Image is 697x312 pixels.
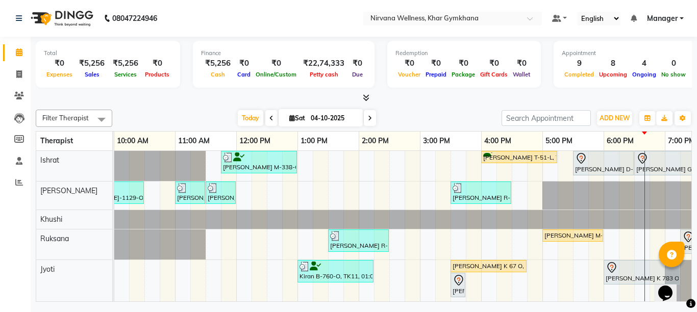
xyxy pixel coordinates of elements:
[222,152,296,172] div: [PERSON_NAME] M-338-O, TK01, 11:45 AM-01:00 PM, Swedish / Aroma / Deep tissue- 60 min
[482,152,556,162] div: [PERSON_NAME] T-51-L, TK16, 04:00 PM-05:15 PM, Swedish / Aroma / Deep tissue- 60 min
[604,134,636,148] a: 6:00 PM
[308,111,359,126] input: 2025-10-04
[562,49,688,58] div: Appointment
[40,234,69,243] span: Ruksana
[596,58,630,69] div: 8
[235,58,253,69] div: ₹0
[510,71,533,78] span: Wallet
[238,110,263,126] span: Today
[299,58,348,69] div: ₹22,74,333
[659,71,688,78] span: No show
[298,262,372,281] div: Kiran B-760-O, TK11, 01:00 PM-02:15 PM, Swedish / Aroma / Deep tissue- 60 min
[510,58,533,69] div: ₹0
[40,186,97,195] span: [PERSON_NAME]
[597,111,632,125] button: ADD NEW
[44,49,172,58] div: Total
[449,58,478,69] div: ₹0
[75,58,109,69] div: ₹5,256
[350,71,365,78] span: Due
[423,58,449,69] div: ₹0
[395,49,533,58] div: Redemption
[543,134,575,148] a: 5:00 PM
[142,71,172,78] span: Products
[329,231,388,250] div: [PERSON_NAME] R-94 / Affilated member, TK06, 01:30 PM-02:30 PM, [GEOGRAPHIC_DATA]
[543,231,602,240] div: [PERSON_NAME] M-170-L, TK12, 05:00 PM-06:00 PM, Swedish / Aroma / Deep tissue- 60 min
[44,58,75,69] div: ₹0
[654,271,687,302] iframe: chat widget
[253,58,299,69] div: ₹0
[82,71,102,78] span: Sales
[287,114,308,122] span: Sat
[40,155,59,165] span: Ishrat
[40,136,73,145] span: Therapist
[201,49,366,58] div: Finance
[112,71,139,78] span: Services
[176,134,212,148] a: 11:00 AM
[605,262,679,283] div: [PERSON_NAME] K 783 O, TK20, 06:00 PM-07:15 PM, Swedish / Aroma / Deep tissue- 60 min
[596,71,630,78] span: Upcoming
[298,134,330,148] a: 1:00 PM
[600,114,630,122] span: ADD NEW
[420,134,453,148] a: 3:00 PM
[359,134,391,148] a: 2:00 PM
[40,265,55,274] span: Jyoti
[659,58,688,69] div: 0
[423,71,449,78] span: Prepaid
[208,71,228,78] span: Cash
[42,114,89,122] span: Filter Therapist
[395,58,423,69] div: ₹0
[40,215,62,224] span: Khushi
[253,71,299,78] span: Online/Custom
[109,58,142,69] div: ₹5,256
[237,134,273,148] a: 12:00 PM
[114,134,151,148] a: 10:00 AM
[207,183,235,202] div: [PERSON_NAME] A-17-P, TK02, 11:30 AM-12:00 PM, Regular Nail Polish H/F
[26,4,96,33] img: logo
[142,58,172,69] div: ₹0
[112,4,157,33] b: 08047224946
[647,13,678,24] span: Manager
[449,71,478,78] span: Package
[562,71,596,78] span: Completed
[452,274,464,296] div: [PERSON_NAME] K 67 O, TK15, 03:30 PM-03:31 PM, Wintergreen Oil/Aroma Oil
[482,134,514,148] a: 4:00 PM
[348,58,366,69] div: ₹0
[452,183,510,202] div: [PERSON_NAME] R-94 / Affilated member, TK06, 03:30 PM-04:30 PM, Pedicure
[502,110,591,126] input: Search Appointment
[630,58,659,69] div: 4
[44,71,75,78] span: Expenses
[176,183,204,202] div: [PERSON_NAME] A-17-P, TK02, 11:00 AM-11:30 AM, Gel nail polish H/F
[630,71,659,78] span: Ongoing
[478,71,510,78] span: Gift Cards
[395,71,423,78] span: Voucher
[201,58,235,69] div: ₹5,256
[635,152,694,174] div: [PERSON_NAME] G-581-O, TK14, 06:30 PM-07:30 PM, Swedish / Aroma / Deep tissue- 60 min
[574,152,633,174] div: [PERSON_NAME] D-654-O, TK18, 05:30 PM-06:30 PM, Swedish / Aroma / Deep tissue- 60 min
[235,71,253,78] span: Card
[562,58,596,69] div: 9
[452,262,526,271] div: [PERSON_NAME] K 67 O, TK15, 03:30 PM-04:45 PM, Swedish / Aroma / Deep tissue- 60 min
[478,58,510,69] div: ₹0
[307,71,341,78] span: Petty cash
